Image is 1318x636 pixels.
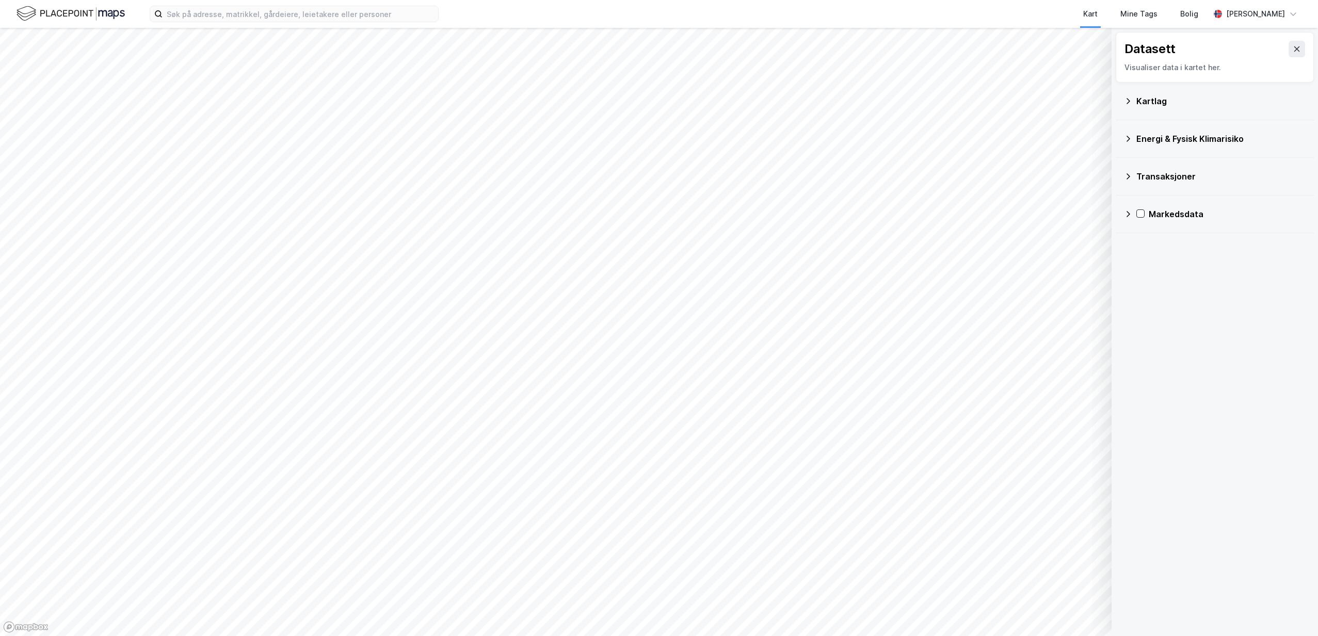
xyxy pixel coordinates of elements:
[1120,8,1158,20] div: Mine Tags
[1180,8,1198,20] div: Bolig
[1266,586,1318,636] div: Kontrollprogram for chat
[17,5,125,23] img: logo.f888ab2527a4732fd821a326f86c7f29.svg
[1266,586,1318,636] iframe: Chat Widget
[1136,170,1306,183] div: Transaksjoner
[163,6,438,22] input: Søk på adresse, matrikkel, gårdeiere, leietakere eller personer
[1124,41,1176,57] div: Datasett
[1149,208,1306,220] div: Markedsdata
[3,621,49,633] a: Mapbox homepage
[1136,133,1306,145] div: Energi & Fysisk Klimarisiko
[1083,8,1098,20] div: Kart
[1124,61,1305,74] div: Visualiser data i kartet her.
[1136,95,1306,107] div: Kartlag
[1226,8,1285,20] div: [PERSON_NAME]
